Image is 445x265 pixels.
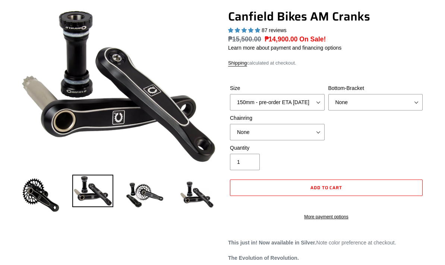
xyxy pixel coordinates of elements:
[228,255,299,261] strong: The Evolution of Revolution.
[228,45,341,51] a: Learn more about payment and financing options
[228,35,261,43] s: ₱15,500.00
[228,60,247,66] a: Shipping
[20,175,61,215] img: Load image into Gallery viewer, Canfield Bikes AM Cranks
[230,180,423,196] button: Add to cart
[265,35,298,43] span: ₱14,900.00
[299,34,326,44] span: On Sale!
[230,114,325,122] label: Chainring
[124,175,165,215] img: Load image into Gallery viewer, Canfield Bikes AM Cranks
[228,239,425,247] p: Note color preference at checkout.
[176,175,217,215] img: Load image into Gallery viewer, CANFIELD-AM_DH-CRANKS
[310,184,343,191] span: Add to cart
[72,175,113,207] img: Load image into Gallery viewer, Canfield Cranks
[230,84,325,92] label: Size
[328,84,423,92] label: Bottom-Bracket
[228,27,262,33] span: 4.97 stars
[230,213,423,220] a: More payment options
[230,144,325,152] label: Quantity
[228,59,425,67] div: calculated at checkout.
[262,27,287,33] span: 87 reviews
[228,240,316,246] strong: This just in! Now available in Silver.
[228,9,425,24] h1: Canfield Bikes AM Cranks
